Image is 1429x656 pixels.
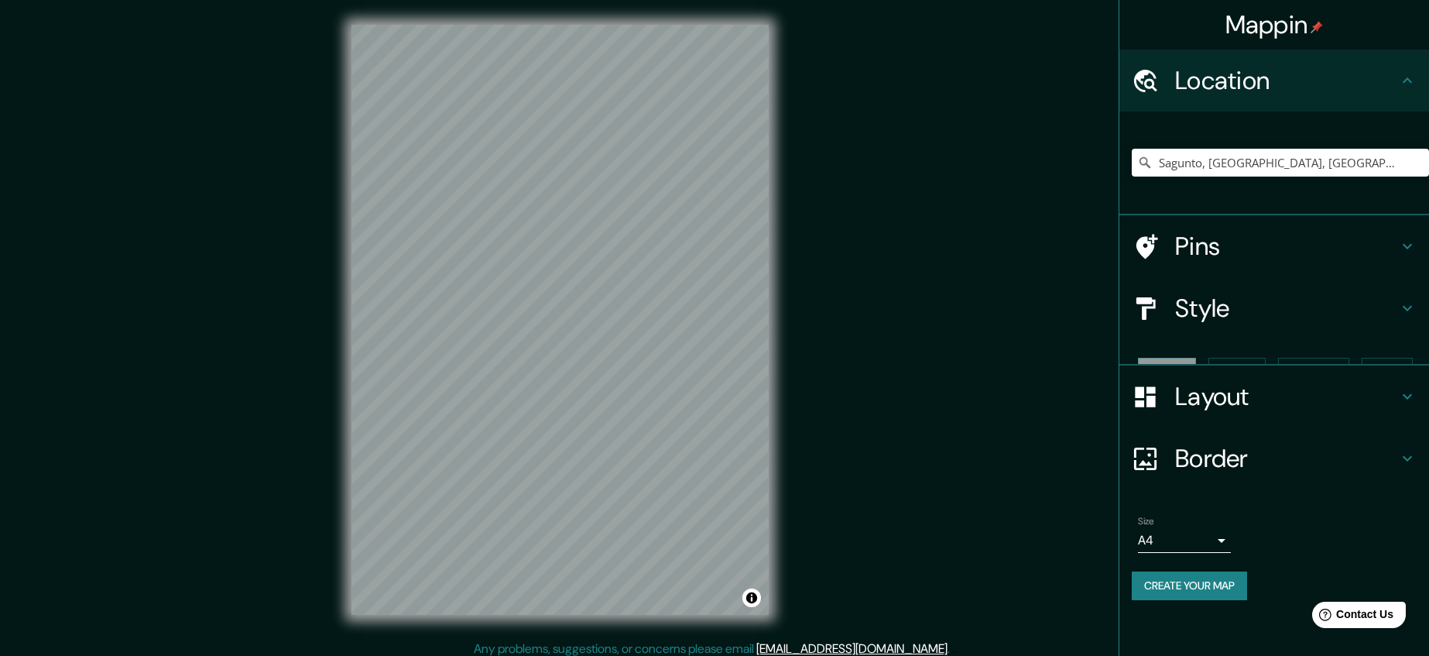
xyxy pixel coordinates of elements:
div: Location [1119,50,1429,112]
button: Toggle attribution [742,589,761,607]
canvas: Map [351,25,769,615]
button: Create your map [1132,572,1247,600]
input: Pick your city or area [1132,149,1429,177]
div: Pins [1119,215,1429,277]
h4: Pins [1175,231,1398,262]
div: Layout [1119,366,1429,428]
div: Style [1119,277,1429,339]
button: White [1138,358,1196,386]
button: Love [1362,358,1413,386]
div: Border [1119,428,1429,489]
button: Natural [1278,358,1349,386]
img: pin-icon.png [1311,21,1323,33]
h4: Border [1175,443,1398,474]
iframe: Help widget launcher [1291,596,1412,639]
h4: Location [1175,65,1398,96]
div: A4 [1138,528,1231,553]
h4: Mappin [1225,9,1324,40]
button: Black [1208,358,1266,386]
h4: Style [1175,293,1398,324]
h4: Layout [1175,381,1398,412]
label: Size [1138,515,1154,528]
